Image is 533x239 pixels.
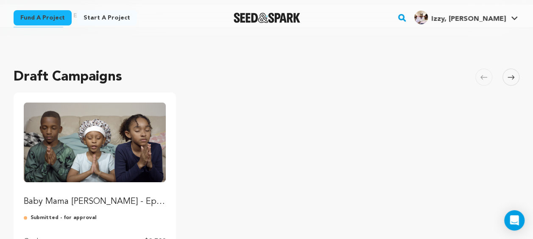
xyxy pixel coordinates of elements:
[77,10,137,25] a: Start a project
[504,210,525,231] div: Open Intercom Messenger
[24,103,166,208] a: Fund Baby Mama Nada - Episodic Series, Season 1
[431,16,506,22] span: Izzy, [PERSON_NAME]
[24,196,166,208] p: Baby Mama [PERSON_NAME] - Episodic Series, Season 1
[414,11,506,24] div: Izzy, KJ a.'s Profile
[414,11,428,24] img: c9fb87a73b68aa54.jpg
[14,10,72,25] a: Fund a project
[234,13,300,23] img: Seed&Spark Logo Dark Mode
[234,13,300,23] a: Seed&Spark Homepage
[14,67,122,87] h2: Draft Campaigns
[24,214,166,221] p: Submitted - for approval
[413,9,519,27] span: Izzy, KJ a.'s Profile
[24,214,31,221] img: submitted-for-review.svg
[413,9,519,24] a: Izzy, KJ a.'s Profile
